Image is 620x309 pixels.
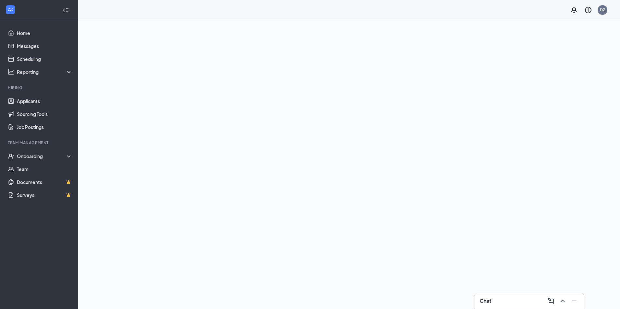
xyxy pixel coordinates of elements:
[600,7,605,13] div: DZ
[557,296,567,306] button: ChevronUp
[570,6,578,14] svg: Notifications
[17,176,72,189] a: DocumentsCrown
[8,140,71,145] div: Team Management
[8,85,71,90] div: Hiring
[545,296,555,306] button: ComposeMessage
[480,297,491,304] h3: Chat
[559,297,566,305] svg: ChevronUp
[17,95,72,108] a: Applicants
[17,153,73,159] div: Onboarding
[547,297,555,305] svg: ComposeMessage
[7,6,14,13] svg: WorkstreamLogo
[17,40,72,52] a: Messages
[17,189,72,201] a: SurveysCrown
[8,69,14,75] svg: Analysis
[17,27,72,40] a: Home
[17,163,72,176] a: Team
[17,69,73,75] div: Reporting
[17,120,72,133] a: Job Postings
[584,6,592,14] svg: QuestionInfo
[17,52,72,65] a: Scheduling
[8,153,14,159] svg: UserCheck
[568,296,579,306] button: Minimize
[63,7,69,13] svg: Collapse
[17,108,72,120] a: Sourcing Tools
[570,297,578,305] svg: Minimize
